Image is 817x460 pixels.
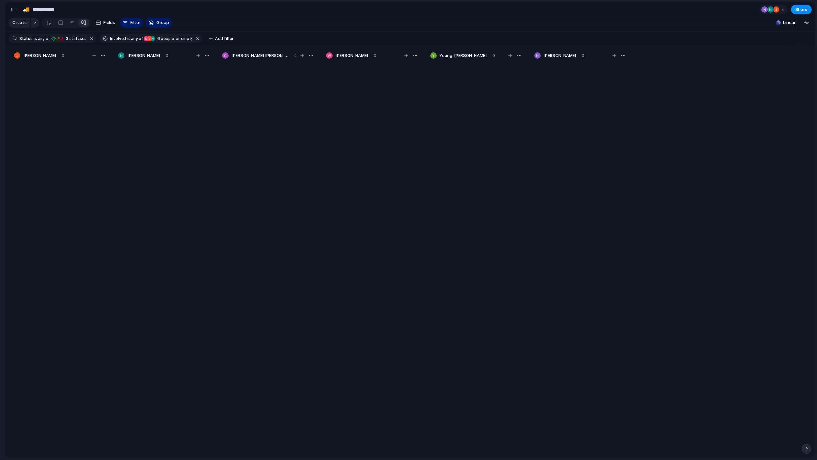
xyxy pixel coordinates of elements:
[120,18,143,28] button: Filter
[143,35,194,42] button: 6 peopleor empty
[781,6,786,13] span: 4
[37,36,49,42] span: any of
[64,36,86,42] span: statuses
[127,36,131,42] span: is
[146,18,172,28] button: Group
[155,36,161,41] span: 6
[23,5,30,14] div: 🚚
[582,52,584,59] span: 0
[93,18,117,28] button: Fields
[175,36,192,42] span: or empty
[9,18,30,28] button: Create
[12,19,27,26] span: Create
[34,36,37,42] span: is
[131,36,143,42] span: any of
[774,18,798,27] button: Linear
[155,36,174,42] span: people
[166,52,168,59] span: 0
[335,52,368,59] span: [PERSON_NAME]
[492,52,495,59] span: 0
[231,52,289,59] span: [PERSON_NAME] [PERSON_NAME]
[21,4,31,15] button: 🚚
[205,34,237,43] button: Add filter
[19,36,33,42] span: Status
[103,19,115,26] span: Fields
[130,19,140,26] span: Filter
[791,5,812,14] button: Share
[215,36,234,42] span: Add filter
[795,6,807,13] span: Share
[62,52,64,59] span: 0
[23,52,56,59] span: [PERSON_NAME]
[127,52,160,59] span: [PERSON_NAME]
[50,35,88,42] button: 3 statuses
[156,19,169,26] span: Group
[543,52,576,59] span: [PERSON_NAME]
[374,52,376,59] span: 0
[110,36,126,42] span: Involved
[64,36,69,41] span: 3
[126,35,144,42] button: isany of
[33,35,51,42] button: isany of
[439,52,487,59] span: Young-[PERSON_NAME]
[294,52,297,59] span: 0
[783,19,796,26] span: Linear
